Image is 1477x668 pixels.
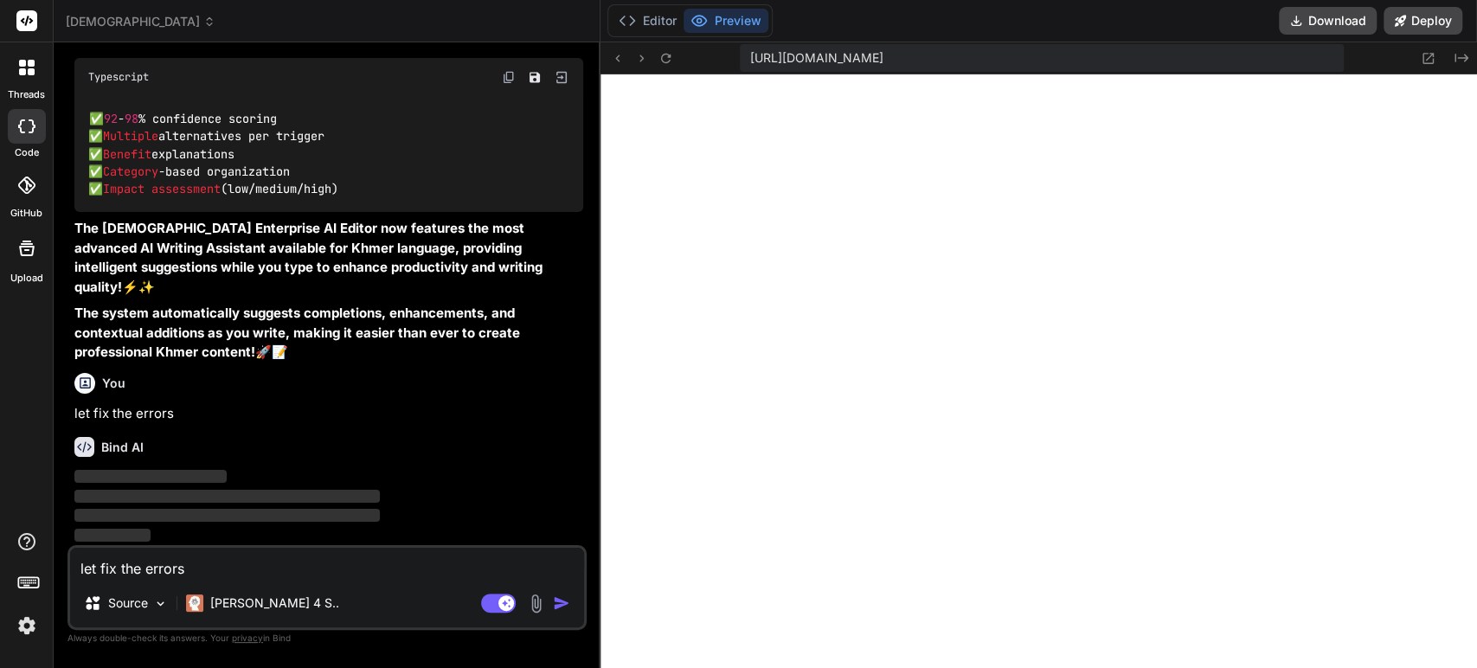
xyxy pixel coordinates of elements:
[74,220,546,295] strong: The [DEMOGRAPHIC_DATA] Enterprise AI Editor now features the most advanced AI Writing Assistant a...
[10,206,42,221] label: GitHub
[103,164,158,179] span: Category
[8,87,45,102] label: threads
[74,529,151,542] span: ‌
[502,70,516,84] img: copy
[74,404,583,424] p: let fix the errors
[74,304,583,363] p: 🚀📝
[10,271,43,286] label: Upload
[88,70,149,84] span: Typescript
[74,490,380,503] span: ‌
[125,111,138,126] span: 98
[67,630,587,646] p: Always double-check its answers. Your in Bind
[103,146,151,162] span: Benefit
[553,594,570,612] img: icon
[1384,7,1462,35] button: Deploy
[232,633,263,643] span: privacy
[103,129,158,145] span: Multiple
[102,375,125,392] h6: You
[523,65,547,89] button: Save file
[210,594,339,612] p: [PERSON_NAME] 4 S..
[600,74,1477,668] iframe: Preview
[684,9,768,33] button: Preview
[103,182,144,197] span: Impact
[526,594,546,613] img: attachment
[750,49,883,67] span: [URL][DOMAIN_NAME]
[104,111,118,126] span: 92
[1279,7,1377,35] button: Download
[74,509,380,522] span: ‌
[74,219,583,297] p: ⚡✨
[151,182,221,197] span: assessment
[108,594,148,612] p: Source
[12,611,42,640] img: settings
[74,470,227,483] span: ‌
[101,439,144,456] h6: Bind AI
[554,69,569,85] img: Open in Browser
[186,594,203,612] img: Claude 4 Sonnet
[74,305,523,360] strong: The system automatically suggests completions, enhancements, and contextual additions as you writ...
[15,145,39,160] label: code
[153,596,168,611] img: Pick Models
[66,13,215,30] span: [DEMOGRAPHIC_DATA]
[88,110,339,198] code: ✅ - % confidence scoring ✅ alternatives per trigger ✅ explanations ✅ -based organization ✅ (low/m...
[612,9,684,33] button: Editor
